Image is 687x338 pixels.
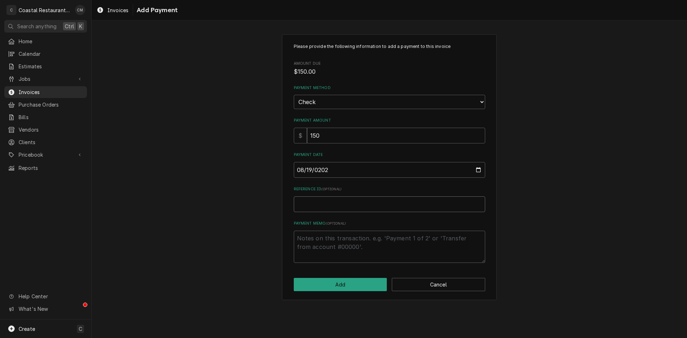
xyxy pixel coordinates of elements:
[79,325,82,333] span: C
[294,68,316,75] span: $150.00
[94,4,131,16] a: Invoices
[294,61,485,76] div: Amount Due
[19,138,83,146] span: Clients
[19,38,83,45] span: Home
[294,118,485,123] label: Payment Amount
[294,278,485,291] div: Button Group
[19,293,83,300] span: Help Center
[6,5,16,15] div: C
[4,136,87,148] a: Clients
[107,6,128,14] span: Invoices
[4,162,87,174] a: Reports
[294,278,387,291] button: Add
[4,86,87,98] a: Invoices
[294,152,485,158] label: Payment Date
[294,85,485,91] label: Payment Method
[294,221,485,226] label: Payment Memo
[79,23,82,30] span: K
[294,43,485,263] div: Invoice Payment Create/Update Form
[17,23,57,30] span: Search anything
[4,99,87,111] a: Purchase Orders
[326,221,346,225] span: ( optional )
[294,221,485,263] div: Payment Memo
[19,151,73,158] span: Pricebook
[321,187,341,191] span: ( optional )
[65,23,74,30] span: Ctrl
[294,162,485,178] input: yyyy-mm-dd
[4,35,87,47] a: Home
[4,303,87,315] a: Go to What's New
[4,149,87,161] a: Go to Pricebook
[19,126,83,133] span: Vendors
[19,164,83,172] span: Reports
[294,68,485,76] span: Amount Due
[392,278,485,291] button: Cancel
[294,118,485,143] div: Payment Amount
[294,278,485,291] div: Button Group Row
[294,61,485,67] span: Amount Due
[19,50,83,58] span: Calendar
[294,152,485,177] div: Payment Date
[19,75,73,83] span: Jobs
[282,34,497,300] div: Invoice Payment Create/Update
[75,5,85,15] div: Chad McMaster's Avatar
[294,85,485,109] div: Payment Method
[19,101,83,108] span: Purchase Orders
[4,60,87,72] a: Estimates
[19,305,83,313] span: What's New
[294,186,485,192] label: Reference ID
[135,5,177,15] span: Add Payment
[19,326,35,332] span: Create
[19,88,83,96] span: Invoices
[19,113,83,121] span: Bills
[4,124,87,136] a: Vendors
[19,63,83,70] span: Estimates
[294,186,485,212] div: Reference ID
[4,48,87,60] a: Calendar
[294,43,485,50] p: Please provide the following information to add a payment to this invoice
[4,20,87,33] button: Search anythingCtrlK
[4,111,87,123] a: Bills
[19,6,71,14] div: Coastal Restaurant Repair
[75,5,85,15] div: CM
[4,73,87,85] a: Go to Jobs
[294,128,307,143] div: $
[4,290,87,302] a: Go to Help Center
